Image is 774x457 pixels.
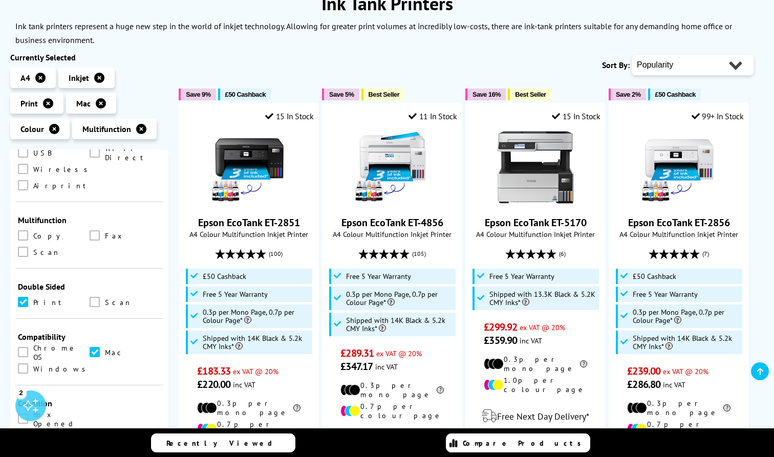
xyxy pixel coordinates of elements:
[627,420,730,438] li: 0.7p per colour page
[10,52,168,62] div: Currently Selected
[346,316,453,333] span: Shipped with 14K Black & 5.2k CMY Inks*
[640,198,717,208] a: Epson EcoTank ET-2856
[627,378,660,391] span: £286.80
[33,247,60,258] span: Scan
[20,124,44,134] span: Colour
[203,290,268,298] span: Free 5 Year Warranty
[197,364,230,378] span: £183.33
[484,355,587,373] li: 0.3p per mono page
[633,334,740,351] span: Shipped with 14K Black & 5.2k CMY Inks*
[210,198,287,208] a: Epson EcoTank ET-2851
[408,111,457,121] div: 11 In Stock
[105,347,125,358] span: Mac
[105,297,132,308] span: Scan
[508,89,551,100] button: Best Seller
[341,216,443,229] a: Epson EcoTank ET-4856
[663,366,708,376] span: ex VAT @ 20%
[233,366,278,376] span: ex VAT @ 20%
[609,89,646,100] button: Save 2%
[663,380,685,389] span: inc VAT
[628,216,730,229] a: Epson EcoTank ET-2856
[105,147,161,159] span: Wi-Fi Direct
[471,229,600,239] span: A4 Colour Multifunction Inkjet Printer
[210,129,287,206] img: Epson EcoTank ET-2851
[33,164,93,175] span: Wireless
[203,272,246,280] span: £50 Cashback
[463,439,587,448] span: Compare Products
[33,363,91,375] span: Windows
[33,347,90,358] span: Chrome OS
[166,439,283,448] span: Recently Viewed
[412,244,426,264] span: (105)
[76,98,91,108] span: Mac
[648,89,701,100] button: £50 Cashback
[489,272,554,280] span: Free 5 Year Warranty
[18,398,161,408] div: Condition
[33,230,68,242] span: Copy
[361,89,405,100] button: Best Seller
[559,244,566,264] span: (6)
[465,89,506,100] button: Save 16%
[489,290,596,307] span: Shipped with 13.3K Black & 5.2K CMY Inks*
[329,91,354,98] span: Save 5%
[369,91,400,98] span: Best Seller
[471,402,600,430] div: modal_delivery
[20,73,30,83] span: A4
[446,433,590,452] a: Compare Products
[186,91,210,98] span: Save 9%
[614,229,743,239] span: A4 Colour Multifunction Inkjet Printer
[515,91,546,98] span: Best Seller
[602,60,630,70] span: Sort By:
[328,229,457,239] span: A4 Colour Multifunction Inkjet Printer
[497,198,574,208] a: Epson EcoTank ET-5170
[265,111,313,121] div: 15 In Stock
[33,147,51,159] span: USB
[15,21,732,45] p: Ink tank printers represent a huge new step in the world of inkjet technology. Allowing for great...
[354,129,431,206] img: Epson EcoTank ET-4856
[472,91,501,98] span: Save 16%
[655,91,696,98] span: £50 Cashback
[340,346,374,360] span: £289.31
[218,89,271,100] button: £50 Cashback
[520,336,542,345] span: inc VAT
[18,281,161,292] div: Double Sided
[18,332,161,342] div: Compatibility
[203,334,310,351] span: Shipped with 14K Black & 5.2k CMY Inks*
[33,180,91,191] span: Airprint
[340,402,444,420] li: 0.7p per colour page
[225,91,266,98] span: £50 Cashback
[233,380,255,389] span: inc VAT
[627,399,730,417] li: 0.3p per mono page
[179,89,216,100] button: Save 9%
[105,230,125,242] span: Fax
[346,272,411,280] span: Free 5 Year Warranty
[354,198,431,208] a: Epson EcoTank ET-4856
[33,414,90,425] span: Box Opened
[203,308,310,324] span: 0.3p per Mono Page, 0.7p per Colour Page*
[197,399,300,417] li: 0.3p per mono page
[375,362,398,372] span: inc VAT
[15,387,27,398] div: 2
[485,216,587,229] a: Epson EcoTank ET-5170
[82,124,131,134] span: Multifunction
[340,360,373,373] span: £347.17
[198,216,300,229] a: Epson EcoTank ET-2851
[633,308,740,324] span: 0.3p per Mono Page, 0.7p per Colour Page*
[640,129,717,206] img: Epson EcoTank ET-2856
[484,376,587,394] li: 1.0p per colour page
[151,433,295,452] a: Recently Viewed
[520,322,565,332] span: ex VAT @ 20%
[497,129,574,206] img: Epson EcoTank ET-5170
[20,98,38,108] span: Print
[18,215,161,225] div: Multifunction
[376,349,422,358] span: ex VAT @ 20%
[340,381,444,399] li: 0.3p per mono page
[484,320,517,334] span: £299.92
[269,244,283,264] span: (100)
[627,364,660,378] span: £239.00
[322,89,359,100] button: Save 5%
[484,334,517,347] span: £359.90
[184,229,313,239] span: A4 Colour Multifunction Inkjet Printer
[633,290,698,298] span: Free 5 Year Warranty
[692,111,744,121] div: 99+ In Stock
